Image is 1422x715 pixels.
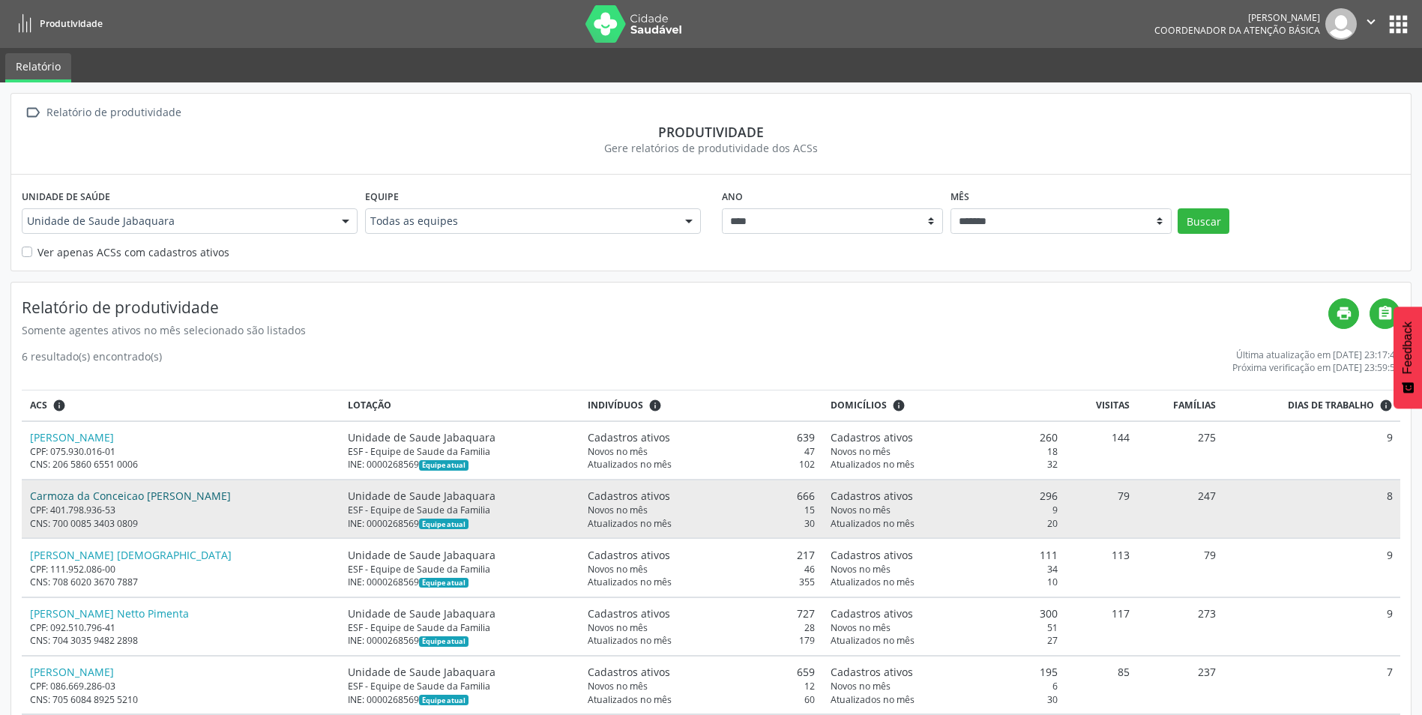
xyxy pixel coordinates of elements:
[1154,11,1320,24] div: [PERSON_NAME]
[22,102,184,124] a:  Relatório de produtividade
[831,606,1058,621] div: 300
[22,102,43,124] i: 
[588,576,672,588] span: Atualizados no mês
[722,185,743,208] label: Ano
[348,445,571,458] div: ESF - Equipe de Saude da Familia
[588,563,648,576] span: Novos no mês
[831,547,913,563] span: Cadastros ativos
[588,634,672,647] span: Atualizados no mês
[588,517,672,530] span: Atualizados no mês
[30,563,333,576] div: CPF: 111.952.086-00
[588,445,648,458] span: Novos no mês
[831,445,891,458] span: Novos no mês
[831,517,1058,530] div: 20
[588,504,648,516] span: Novos no mês
[588,504,815,516] div: 15
[1288,399,1374,412] span: Dias de trabalho
[348,664,571,680] div: Unidade de Saude Jabaquara
[419,695,468,705] span: Esta é a equipe atual deste Agente
[1223,421,1400,480] td: 9
[831,458,1058,471] div: 32
[348,488,571,504] div: Unidade de Saude Jabaquara
[30,606,189,621] a: [PERSON_NAME] Netto Pimenta
[588,664,815,680] div: 659
[1138,421,1223,480] td: 275
[1232,349,1400,361] div: Última atualização em [DATE] 23:17:45
[831,621,891,634] span: Novos no mês
[348,576,571,588] div: INE: 0000268569
[831,621,1058,634] div: 51
[348,458,571,471] div: INE: 0000268569
[831,445,1058,458] div: 18
[1138,656,1223,714] td: 237
[1401,322,1415,374] span: Feedback
[588,621,648,634] span: Novos no mês
[1065,656,1138,714] td: 85
[30,576,333,588] div: CNS: 708 6020 3670 7887
[348,621,571,634] div: ESF - Equipe de Saude da Familia
[348,504,571,516] div: ESF - Equipe de Saude da Familia
[1065,421,1138,480] td: 144
[43,102,184,124] div: Relatório de produtividade
[1065,538,1138,597] td: 113
[648,399,662,412] i: <div class="text-left"> <div> <strong>Cadastros ativos:</strong> Cadastros que estão vinculados a...
[1328,298,1359,329] a: print
[1223,480,1400,538] td: 8
[831,680,891,693] span: Novos no mês
[588,458,815,471] div: 102
[30,445,333,458] div: CPF: 075.930.016-01
[52,399,66,412] i: ACSs que estiveram vinculados a uma UBS neste período, mesmo sem produtividade.
[348,517,571,530] div: INE: 0000268569
[831,563,1058,576] div: 34
[1065,480,1138,538] td: 79
[22,185,110,208] label: Unidade de saúde
[1065,597,1138,656] td: 117
[1394,307,1422,408] button: Feedback - Mostrar pesquisa
[1223,538,1400,597] td: 9
[588,693,672,706] span: Atualizados no mês
[22,140,1400,156] div: Gere relatórios de produtividade dos ACSs
[831,429,1058,445] div: 260
[831,693,1058,706] div: 30
[30,517,333,530] div: CNS: 700 0085 3403 0809
[1138,597,1223,656] td: 273
[831,664,913,680] span: Cadastros ativos
[588,634,815,647] div: 179
[588,399,643,412] span: Indivíduos
[831,664,1058,680] div: 195
[588,680,648,693] span: Novos no mês
[588,488,815,504] div: 666
[1336,305,1352,322] i: print
[1357,8,1385,40] button: 
[588,458,672,471] span: Atualizados no mês
[831,634,1058,647] div: 27
[588,429,815,445] div: 639
[30,430,114,444] a: [PERSON_NAME]
[831,693,915,706] span: Atualizados no mês
[588,445,815,458] div: 47
[588,517,815,530] div: 30
[588,606,670,621] span: Cadastros ativos
[1065,390,1138,421] th: Visitas
[831,547,1058,563] div: 111
[40,17,103,30] span: Produtividade
[37,244,229,260] label: Ver apenas ACSs com cadastros ativos
[30,489,231,503] a: Carmoza da Conceicao [PERSON_NAME]
[831,606,913,621] span: Cadastros ativos
[831,504,1058,516] div: 9
[1385,11,1412,37] button: apps
[419,636,468,647] span: Esta é a equipe atual deste Agente
[1138,480,1223,538] td: 247
[831,399,887,412] span: Domicílios
[5,53,71,82] a: Relatório
[22,124,1400,140] div: Produtividade
[588,621,815,634] div: 28
[348,606,571,621] div: Unidade de Saude Jabaquara
[27,214,327,229] span: Unidade de Saude Jabaquara
[22,298,1328,317] h4: Relatório de produtividade
[1232,361,1400,374] div: Próxima verificação em [DATE] 23:59:59
[1379,399,1393,412] i: Dias em que o(a) ACS fez pelo menos uma visita, ou ficha de cadastro individual ou cadastro domic...
[831,563,891,576] span: Novos no mês
[348,693,571,706] div: INE: 0000268569
[1363,13,1379,30] i: 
